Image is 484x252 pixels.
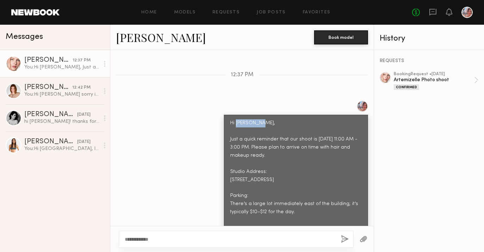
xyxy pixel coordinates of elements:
[231,72,253,78] span: 12:37 PM
[77,112,91,118] div: [DATE]
[257,10,286,15] a: Job Posts
[24,64,99,71] div: You: Hi [PERSON_NAME], Just a quick reminder that our shoot is [DATE] 11:00 AM - 3:00 PM. Please ...
[6,33,43,41] span: Messages
[24,84,72,91] div: [PERSON_NAME]
[24,91,99,98] div: You: Hi [PERSON_NAME] sorry it's me again , would you mind sharing your email address please so [...
[24,145,99,152] div: You: Hi [GEOGRAPHIC_DATA], I hope you had a good long weekend! I just wanted to follow up and con...
[24,57,73,64] div: [PERSON_NAME]
[394,84,419,90] div: Confirmed
[380,35,478,43] div: History
[72,84,91,91] div: 12:42 PM
[394,72,474,77] div: booking Request • [DATE]
[174,10,196,15] a: Models
[314,34,368,40] a: Book model
[314,30,368,44] button: Book model
[394,72,478,90] a: bookingRequest •[DATE]Artemizelle Photo shootConfirmed
[394,77,474,83] div: Artemizelle Photo shoot
[77,139,91,145] div: [DATE]
[116,30,206,45] a: [PERSON_NAME]
[73,57,91,64] div: 12:37 PM
[380,59,478,64] div: REQUESTS
[303,10,331,15] a: Favorites
[24,138,77,145] div: [PERSON_NAME]
[141,10,157,15] a: Home
[24,111,77,118] div: [PERSON_NAME]
[213,10,240,15] a: Requests
[24,118,99,125] div: hi [PERSON_NAME]! thanks for your message I would love to work on this shoot with you and your team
